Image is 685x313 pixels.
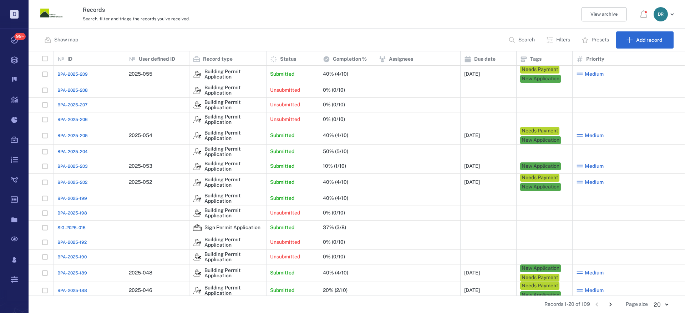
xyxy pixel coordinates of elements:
p: Submitted [270,287,294,294]
div: [DATE] [464,288,480,293]
span: Medium [585,287,604,294]
div: 40% (4/10) [323,180,348,185]
div: [DATE] [464,71,480,77]
div: 2025-048 [129,270,152,276]
span: Medium [585,132,604,139]
button: Presets [577,31,615,49]
div: Needs Payment [522,282,558,289]
div: Building Permit Application [193,209,202,217]
img: icon Building Permit Application [193,269,202,277]
span: Page size [626,301,648,308]
button: Filters [542,31,576,49]
img: icon Building Permit Application [193,209,202,217]
p: Unsubmitted [270,253,300,261]
div: 40% (4/10) [323,196,348,201]
div: New Application [522,163,559,170]
div: Building Permit Application [193,253,202,261]
a: BPA-2025-188 [57,287,87,294]
img: icon Sign Permit Application [193,223,202,232]
img: Granite Falls logo [40,2,63,25]
div: 10% (1/10) [323,163,346,169]
img: icon Building Permit Application [193,194,202,203]
div: 2025-053 [129,163,152,169]
p: Submitted [270,132,294,139]
div: Building Permit Application [204,69,263,80]
a: BPA-2025-192 [57,239,87,246]
div: 2025-052 [129,180,152,185]
div: Building Permit Application [204,100,263,111]
div: Needs Payment [522,274,558,281]
button: Go to next page [605,299,616,310]
span: BPA-2025-206 [57,116,88,123]
p: Unsubmitted [270,239,300,246]
p: Unsubmitted [270,87,300,94]
img: icon Building Permit Application [193,147,202,156]
div: Building Permit Application [204,114,263,125]
div: [DATE] [464,163,480,169]
div: Building Permit Application [193,101,202,109]
span: Medium [585,269,604,277]
p: Record type [203,56,233,63]
div: [DATE] [464,270,480,276]
img: icon Building Permit Application [193,253,202,261]
img: icon Building Permit Application [193,115,202,124]
div: Sign Permit Application [204,225,260,230]
div: Building Permit Application [193,131,202,140]
p: Filters [556,36,570,44]
div: Needs Payment [522,174,558,181]
a: Go home [40,2,63,27]
p: Completion % [333,56,367,63]
span: SIG-2025-015 [57,224,86,231]
div: Building Permit Application [193,269,202,277]
h3: Records [83,6,472,14]
div: Building Permit Application [204,193,263,204]
span: Search, filter and triage the records you've received. [83,16,190,21]
div: 40% (4/10) [323,270,348,276]
div: Building Permit Application [204,285,263,296]
a: BPA-2025-208 [57,87,88,94]
div: Building Permit Application [204,130,263,141]
p: Unsubmitted [270,116,300,123]
div: Building Permit Application [204,252,263,263]
div: Needs Payment [522,66,558,73]
div: D R [654,7,668,21]
p: Presets [592,36,609,44]
span: BPA-2025-190 [57,254,87,260]
span: BPA-2025-203 [57,163,88,170]
div: Building Permit Application [204,268,263,279]
div: New Application [522,137,559,144]
a: BPA-2025-209 [57,71,88,77]
a: BPA-2025-198 [57,210,87,216]
div: 2025-054 [129,133,152,138]
a: BPA-2025-207 [57,102,87,108]
div: [DATE] [464,133,480,138]
div: 40% (4/10) [323,133,348,138]
a: BPA-2025-205 [57,132,88,139]
p: Submitted [270,179,294,186]
div: New Application [522,183,559,191]
div: 20 [648,301,674,309]
div: 40% (4/10) [323,71,348,77]
p: Assignees [389,56,413,63]
span: Medium [585,71,604,78]
p: Submitted [270,148,294,155]
span: Medium [585,179,604,186]
a: BPA-2025-204 [57,148,88,155]
span: BPA-2025-189 [57,270,87,276]
div: Building Permit Application [193,115,202,124]
div: 0% (0/10) [323,102,345,107]
div: Building Permit Application [204,237,263,248]
nav: pagination navigation [590,299,617,310]
img: icon Building Permit Application [193,86,202,95]
p: Submitted [270,163,294,170]
a: BPA-2025-202 [57,179,87,186]
img: icon Building Permit Application [193,131,202,140]
img: icon Building Permit Application [193,238,202,247]
div: Building Permit Application [193,238,202,247]
p: Unsubmitted [270,209,300,217]
div: Building Permit Application [193,194,202,203]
